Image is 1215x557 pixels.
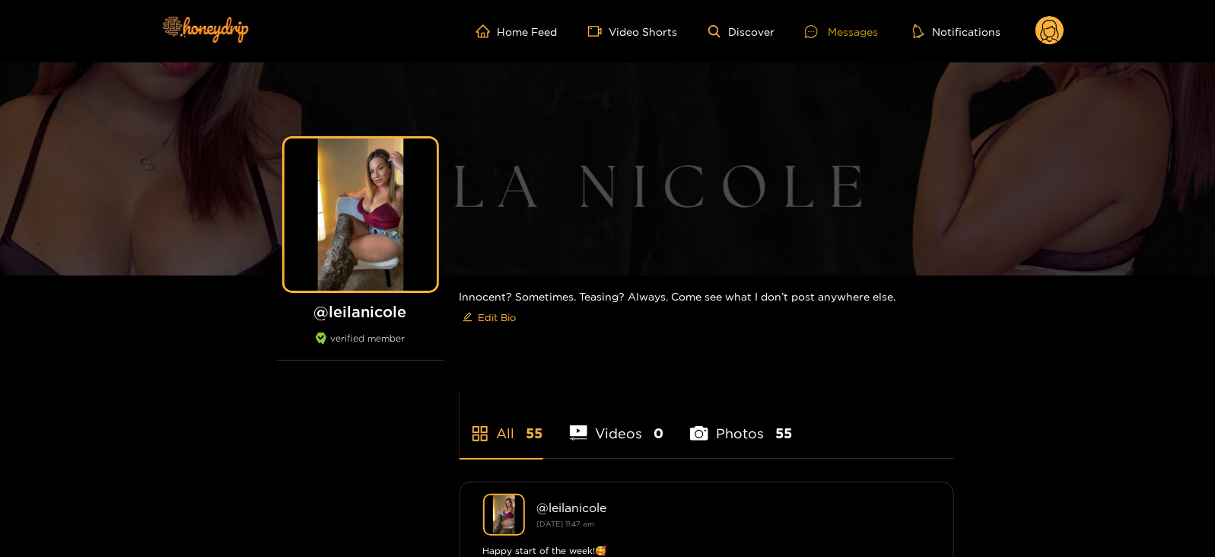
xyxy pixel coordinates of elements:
button: Notifications [908,24,1005,39]
li: Photos [690,390,792,458]
div: verified member [277,333,444,361]
span: edit [463,312,472,323]
a: Home Feed [476,24,558,38]
li: All [460,390,543,458]
h1: @ leilanicole [277,302,444,321]
div: Innocent? Sometimes. Teasing? Always. Come see what I don’t post anywhere else. [460,275,954,342]
button: editEdit Bio [460,305,520,329]
span: 55 [775,424,792,443]
span: video-camera [588,24,609,38]
li: Videos [570,390,664,458]
a: Video Shorts [588,24,678,38]
img: leilanicole [483,494,525,536]
span: appstore [471,425,489,443]
a: Discover [708,25,774,38]
small: [DATE] 11:47 am [537,520,595,528]
span: home [476,24,498,38]
span: 0 [654,424,663,443]
div: @ leilanicole [537,501,930,514]
span: Edit Bio [479,310,517,325]
div: Messages [805,23,878,40]
span: 55 [526,424,543,443]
